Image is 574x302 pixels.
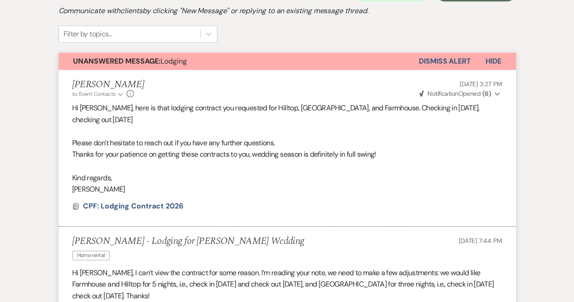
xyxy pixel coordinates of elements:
p: Kind regards, [72,172,502,184]
p: [PERSON_NAME] [72,183,502,195]
p: Hi [PERSON_NAME], I can’t view the contract for some reason. I’m reading your note, we need to ma... [72,267,502,302]
button: Unanswered Message:Lodging [59,53,419,70]
p: Hi [PERSON_NAME], here is that lodging contract you requested for Hilltop, [GEOGRAPHIC_DATA], and... [72,102,502,125]
span: [DATE] 3:27 PM [459,80,502,88]
span: Opened [419,89,491,98]
span: Notification [427,89,458,98]
span: Hide [486,56,501,66]
button: to: Event Contacts [72,90,124,98]
button: Dismiss Alert [419,53,471,70]
span: Home rental [72,251,110,260]
h5: [PERSON_NAME] - Lodging for [PERSON_NAME] Wedding [72,236,304,247]
strong: Unanswered Message: [73,56,161,66]
span: CPF: Lodging Contract 2026 [83,201,183,211]
h2: Communicate with clients by clicking "New Message" or replying to an existing message thread. [59,5,516,16]
button: NotificationOpened (6) [418,89,502,99]
h5: [PERSON_NAME] [72,79,144,90]
span: [DATE] 7:44 PM [458,237,502,245]
div: Filter by topics... [64,29,112,40]
strong: ( 6 ) [482,89,491,98]
button: CPF: Lodging Contract 2026 [83,201,186,212]
p: Thanks for your patience on getting these contracts to you, wedding season is definitely in full ... [72,149,502,160]
p: Please don't hesitate to reach out if you have any further questions. [72,137,502,149]
button: Hide [471,53,516,70]
span: to: Event Contacts [72,90,116,98]
span: Lodging [73,56,187,66]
